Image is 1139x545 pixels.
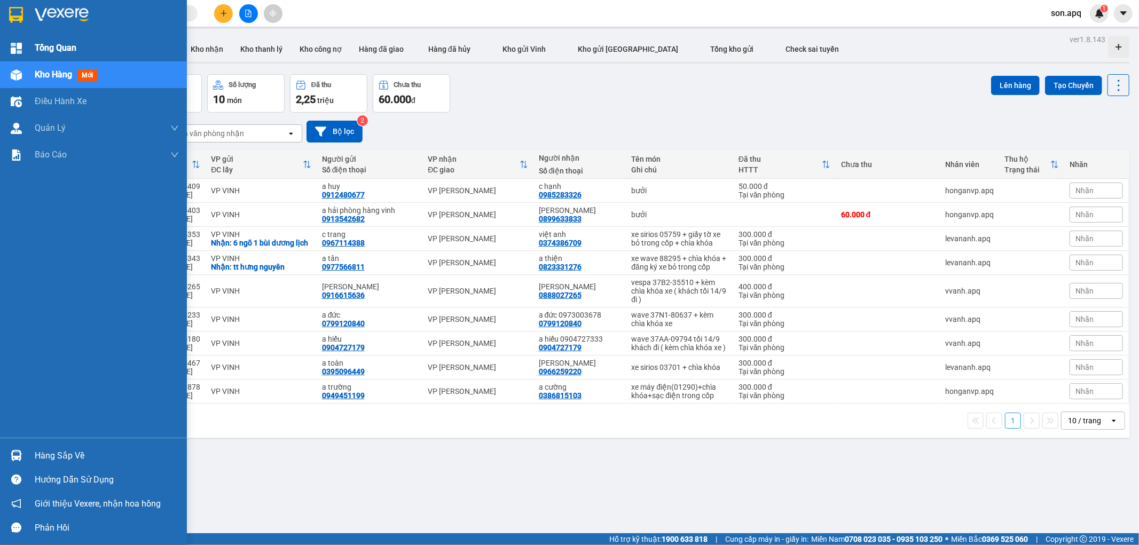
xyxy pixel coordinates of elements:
[946,387,994,396] div: honganvp.apq
[739,155,822,163] div: Đã thu
[239,4,258,23] button: file-add
[317,96,334,105] span: triệu
[739,282,830,291] div: 400.000 đ
[322,383,418,391] div: a trường
[11,499,21,509] span: notification
[578,45,678,53] span: Kho gửi [GEOGRAPHIC_DATA]
[1075,287,1094,295] span: Nhãn
[539,230,621,239] div: việt anh
[322,239,365,247] div: 0967114388
[662,535,708,543] strong: 1900 633 818
[739,383,830,391] div: 300.000 đ
[35,121,66,135] span: Quản Lý
[35,148,67,161] span: Báo cáo
[394,81,421,89] div: Chưa thu
[786,45,839,53] span: Check sai tuyến
[35,69,72,80] span: Kho hàng
[322,282,418,291] div: chị hoài
[422,151,533,179] th: Toggle SortBy
[539,182,621,191] div: c hạnh
[322,165,418,174] div: Số điện thoại
[9,7,23,23] img: logo-vxr
[214,4,233,23] button: plus
[1080,535,1087,543] span: copyright
[1114,4,1133,23] button: caret-down
[296,93,316,106] span: 2,25
[269,10,277,17] span: aim
[1075,234,1094,243] span: Nhãn
[290,74,367,113] button: Đã thu2,25 triệu
[1045,76,1102,95] button: Tạo Chuyến
[502,45,546,53] span: Kho gửi Vinh
[946,363,994,372] div: levananh.apq
[213,93,225,106] span: 10
[35,520,179,536] div: Phản hồi
[539,254,621,263] div: a thiện
[946,160,994,169] div: Nhân viên
[170,128,244,139] div: Chọn văn phòng nhận
[539,319,582,328] div: 0799120840
[35,497,161,510] span: Giới thiệu Vexere, nhận hoa hồng
[35,472,179,488] div: Hướng dẫn sử dụng
[428,45,470,53] span: Hàng đã hủy
[206,151,317,179] th: Toggle SortBy
[182,36,232,62] button: Kho nhận
[739,263,830,271] div: Tại văn phòng
[631,210,727,219] div: bưởi
[631,165,727,174] div: Ghi chú
[539,359,621,367] div: xuân đạt
[11,523,21,533] span: message
[322,206,418,215] div: a hải phòng hàng vinh
[710,45,754,53] span: Tổng kho gửi
[1075,363,1094,372] span: Nhãn
[739,239,830,247] div: Tại văn phòng
[539,191,582,199] div: 0985283326
[322,191,365,199] div: 0912480677
[245,10,252,17] span: file-add
[631,254,727,271] div: xe wave 88295 + chìa khóa + đăng ký xe bỏ trong cốp
[428,155,520,163] div: VP nhận
[946,258,994,267] div: levananh.apq
[539,383,621,391] div: a cường
[946,234,994,243] div: levananh.apq
[946,315,994,323] div: vvanh.apq
[35,94,87,108] span: Điều hành xe
[539,215,582,223] div: 0899633833
[350,36,412,62] button: Hàng đã giao
[428,210,528,219] div: VP [PERSON_NAME]
[631,363,727,372] div: xe sirios 03701 + chìa khóa
[322,291,365,299] div: 0916615636
[211,165,303,174] div: ĐC lấy
[539,291,582,299] div: 0888027265
[170,124,179,132] span: down
[739,291,830,299] div: Tại văn phòng
[322,263,365,271] div: 0977566811
[428,315,528,323] div: VP [PERSON_NAME]
[1070,34,1105,45] div: ver 1.8.143
[733,151,836,179] th: Toggle SortBy
[631,155,727,163] div: Tên món
[631,311,727,328] div: wave 37N1-80637 + kèm chìa khóa xe
[227,96,242,105] span: món
[322,359,418,367] div: a toàn
[229,81,256,89] div: Số lượng
[379,93,411,106] span: 60.000
[1108,36,1129,58] div: Tạo kho hàng mới
[373,74,450,113] button: Chưa thu60.000đ
[945,537,948,541] span: ⚪️
[322,367,365,376] div: 0395096449
[539,343,582,352] div: 0904727179
[170,151,179,159] span: down
[1075,315,1094,323] span: Nhãn
[211,155,303,163] div: VP gửi
[739,343,830,352] div: Tại văn phòng
[631,278,727,304] div: vespa 37B2-35510 + kèm chìa khóa xe ( khách tối 14/9 đi )
[322,391,365,400] div: 0949451199
[211,210,311,219] div: VP VINH
[539,206,621,215] div: c giang
[1119,9,1128,18] span: caret-down
[841,210,935,219] div: 60.000 đ
[539,239,582,247] div: 0374386709
[211,254,311,263] div: VP VINH
[322,335,418,343] div: a hiếu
